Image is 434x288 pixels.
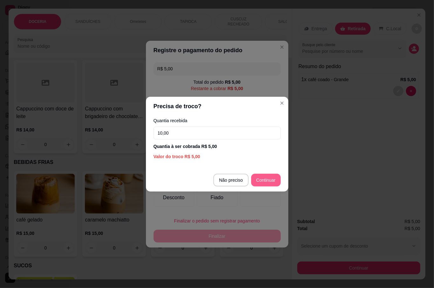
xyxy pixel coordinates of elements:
div: Quantia à ser cobrada R$ 5,00 [154,143,281,150]
button: Close [277,98,287,108]
button: Continuar [251,174,281,186]
label: Quantia recebida [154,118,281,123]
button: Não preciso [213,174,249,186]
header: Precisa de troco? [146,97,288,116]
div: Valor do troco R$ 5,00 [154,153,281,160]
